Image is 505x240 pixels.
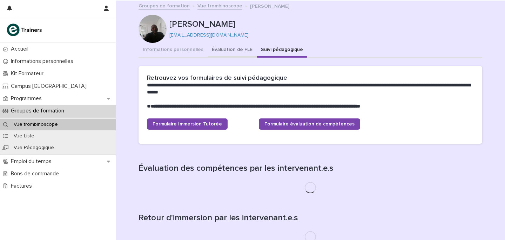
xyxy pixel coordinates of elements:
p: Groupes de formation [8,108,70,114]
a: Vue trombinoscope [197,1,242,9]
a: [EMAIL_ADDRESS][DOMAIN_NAME] [169,33,249,38]
p: Bons de commande [8,170,65,177]
span: Formulaire Immersion Tutorée [153,122,222,127]
a: Formulaire Immersion Tutorée [147,118,228,130]
a: Groupes de formation [139,1,190,9]
button: Évaluation de FLE [208,43,257,58]
p: Vue Pédagogique [8,145,60,151]
a: Formulaire évaluation de compétences [259,118,360,130]
h2: Retrouvez vos formulaires de suivi pédagogique [147,74,287,82]
p: Kit Formateur [8,70,49,77]
h1: Retour d'immersion par les intervenant.e.s [139,213,482,223]
p: Vue trombinoscope [8,122,63,128]
button: Suivi pédagogique [257,43,307,58]
p: Factures [8,183,38,189]
img: K0CqGN7SDeD6s4JG8KQk [6,23,44,37]
p: Accueil [8,46,34,52]
p: Campus [GEOGRAPHIC_DATA] [8,83,92,90]
p: Programmes [8,95,47,102]
span: Formulaire évaluation de compétences [264,122,355,127]
p: [PERSON_NAME] [250,2,289,9]
p: Informations personnelles [8,58,79,65]
p: Vue Liste [8,133,40,139]
p: [PERSON_NAME] [169,19,479,30]
p: Emploi du temps [8,158,57,165]
h1: Évaluation des compétences par les intervenant.e.s [139,163,482,174]
button: Informations personnelles [139,43,208,58]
